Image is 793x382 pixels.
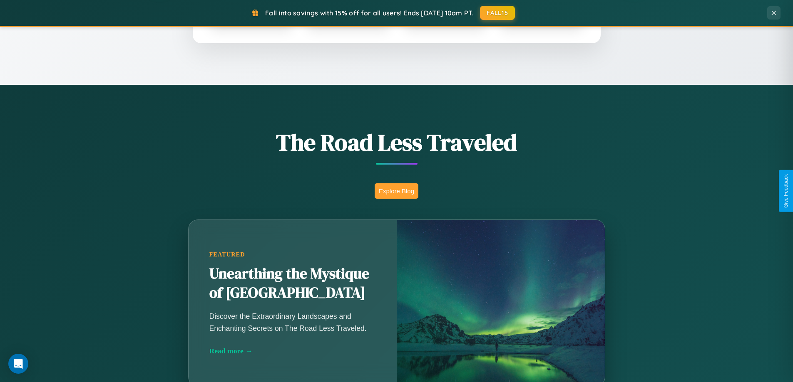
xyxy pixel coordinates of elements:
button: FALL15 [480,6,515,20]
p: Discover the Extraordinary Landscapes and Enchanting Secrets on The Road Less Traveled. [209,311,376,334]
button: Explore Blog [375,183,418,199]
div: Open Intercom Messenger [8,354,28,374]
div: Read more → [209,347,376,355]
div: Featured [209,251,376,258]
h1: The Road Less Traveled [147,126,646,158]
span: Fall into savings with 15% off for all users! Ends [DATE] 10am PT. [265,9,474,17]
div: Give Feedback [783,174,789,208]
h2: Unearthing the Mystique of [GEOGRAPHIC_DATA] [209,264,376,303]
